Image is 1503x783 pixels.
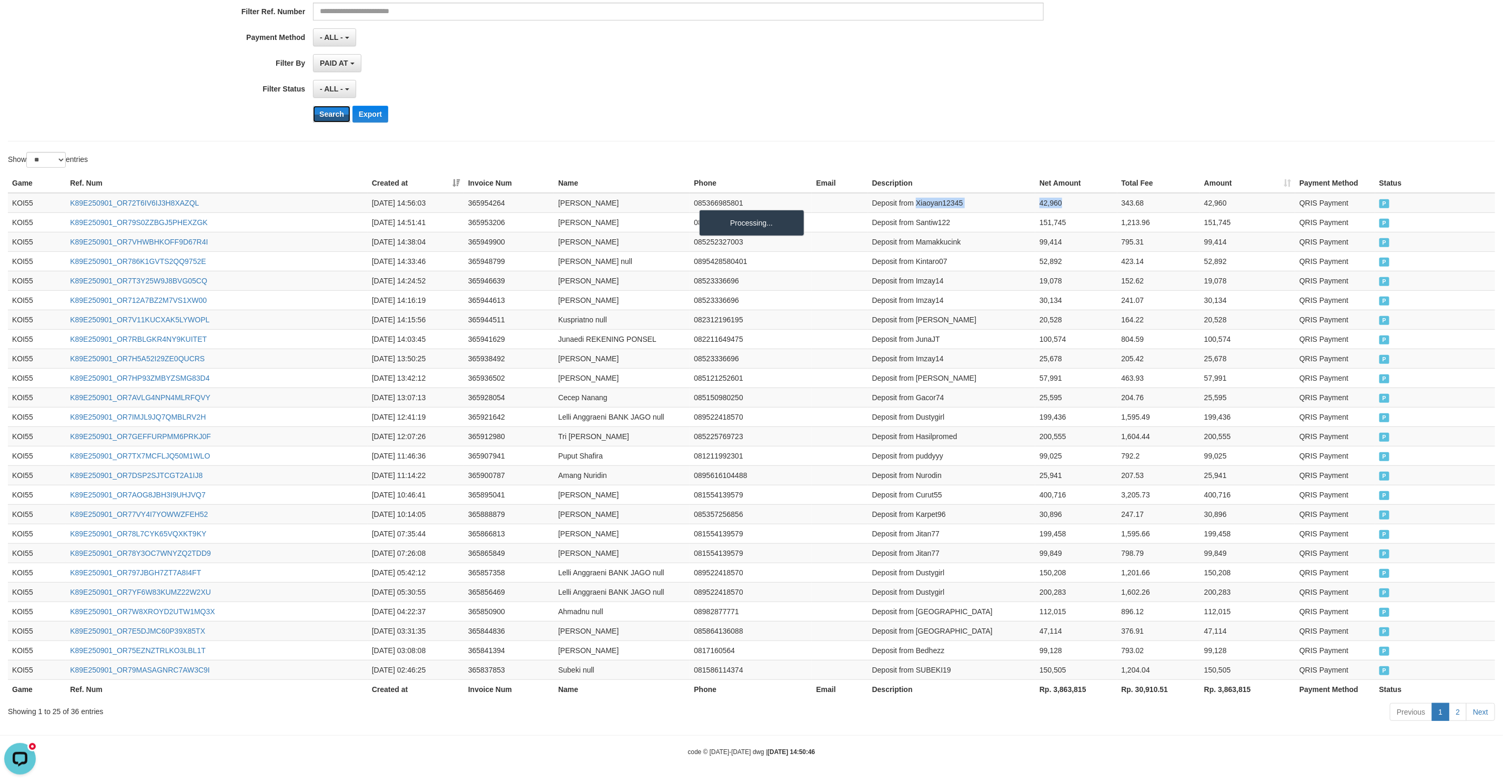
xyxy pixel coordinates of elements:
[812,174,867,193] th: Email
[8,349,66,368] td: KOI55
[8,310,66,329] td: KOI55
[690,485,812,504] td: 081554139579
[8,329,66,349] td: KOI55
[8,251,66,271] td: KOI55
[868,271,1035,290] td: Deposit from Imzay14
[1200,465,1295,485] td: 25,941
[1295,232,1375,251] td: QRIS Payment
[868,174,1035,193] th: Description
[1035,329,1117,349] td: 100,574
[1379,588,1390,597] span: PAID
[368,271,464,290] td: [DATE] 14:24:52
[8,193,66,213] td: KOI55
[368,621,464,640] td: [DATE] 03:31:35
[868,349,1035,368] td: Deposit from Imzay14
[70,277,207,285] a: K89E250901_OR7T3Y25W9J8BVG05CQ
[690,465,812,485] td: 0895616104488
[1117,271,1200,290] td: 152.62
[1295,485,1375,504] td: QRIS Payment
[1200,329,1295,349] td: 100,574
[1117,290,1200,310] td: 241.07
[1117,251,1200,271] td: 423.14
[1295,290,1375,310] td: QRIS Payment
[464,504,554,524] td: 365888879
[8,388,66,407] td: KOI55
[1379,472,1390,481] span: PAID
[1035,426,1117,446] td: 200,555
[464,368,554,388] td: 365936502
[868,524,1035,543] td: Deposit from Jitan77
[554,310,690,329] td: Kuspriatno null
[554,582,690,602] td: Lelli Anggraeni BANK JAGO null
[70,549,211,557] a: K89E250901_OR78Y3OC7WNYZQ2TDD9
[554,329,690,349] td: Junaedi REKENING PONSEL
[1035,446,1117,465] td: 99,025
[464,232,554,251] td: 365949900
[1379,394,1390,403] span: PAID
[1200,485,1295,504] td: 400,716
[1200,212,1295,232] td: 151,745
[1117,407,1200,426] td: 1,595.49
[8,426,66,446] td: KOI55
[1379,550,1390,558] span: PAID
[690,388,812,407] td: 085150980250
[1200,310,1295,329] td: 20,528
[464,602,554,621] td: 365850900
[1035,407,1117,426] td: 199,436
[699,210,804,236] div: Processing...
[868,251,1035,271] td: Deposit from Kintaro07
[1449,703,1467,721] a: 2
[1295,271,1375,290] td: QRIS Payment
[8,602,66,621] td: KOI55
[8,621,66,640] td: KOI55
[368,446,464,465] td: [DATE] 11:46:36
[868,465,1035,485] td: Deposit from Nurodin
[1379,608,1390,617] span: PAID
[1379,452,1390,461] span: PAID
[1295,193,1375,213] td: QRIS Payment
[1200,446,1295,465] td: 99,025
[554,426,690,446] td: Tri [PERSON_NAME]
[368,290,464,310] td: [DATE] 14:16:19
[1379,491,1390,500] span: PAID
[1035,524,1117,543] td: 199,458
[690,582,812,602] td: 089522418570
[8,368,66,388] td: KOI55
[1117,426,1200,446] td: 1,604.44
[313,54,361,72] button: PAID AT
[8,212,66,232] td: KOI55
[1117,193,1200,213] td: 343.68
[1035,271,1117,290] td: 19,078
[1200,271,1295,290] td: 19,078
[70,452,210,460] a: K89E250901_OR7TX7MCFLJQ50M1WLO
[70,199,199,207] a: K89E250901_OR72T6IV6IJ3H8XAZQL
[1035,368,1117,388] td: 57,991
[70,491,206,499] a: K89E250901_OR7AOG8JBH3I9UHJVQ7
[1379,433,1390,442] span: PAID
[1117,368,1200,388] td: 463.93
[1295,212,1375,232] td: QRIS Payment
[1200,524,1295,543] td: 199,458
[690,407,812,426] td: 089522418570
[1466,703,1495,721] a: Next
[868,485,1035,504] td: Deposit from Curut55
[554,602,690,621] td: Ahmadnu null
[8,582,66,602] td: KOI55
[368,174,464,193] th: Created at: activate to sort column ascending
[690,602,812,621] td: 08982877771
[464,212,554,232] td: 365953206
[1375,174,1495,193] th: Status
[1035,465,1117,485] td: 25,941
[868,543,1035,563] td: Deposit from Jitan77
[554,232,690,251] td: [PERSON_NAME]
[868,582,1035,602] td: Deposit from Dustygirl
[368,368,464,388] td: [DATE] 13:42:12
[554,465,690,485] td: Amang Nuridin
[464,193,554,213] td: 365954264
[1035,290,1117,310] td: 30,134
[1200,290,1295,310] td: 30,134
[1295,349,1375,368] td: QRIS Payment
[554,290,690,310] td: [PERSON_NAME]
[1379,316,1390,325] span: PAID
[1200,426,1295,446] td: 200,555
